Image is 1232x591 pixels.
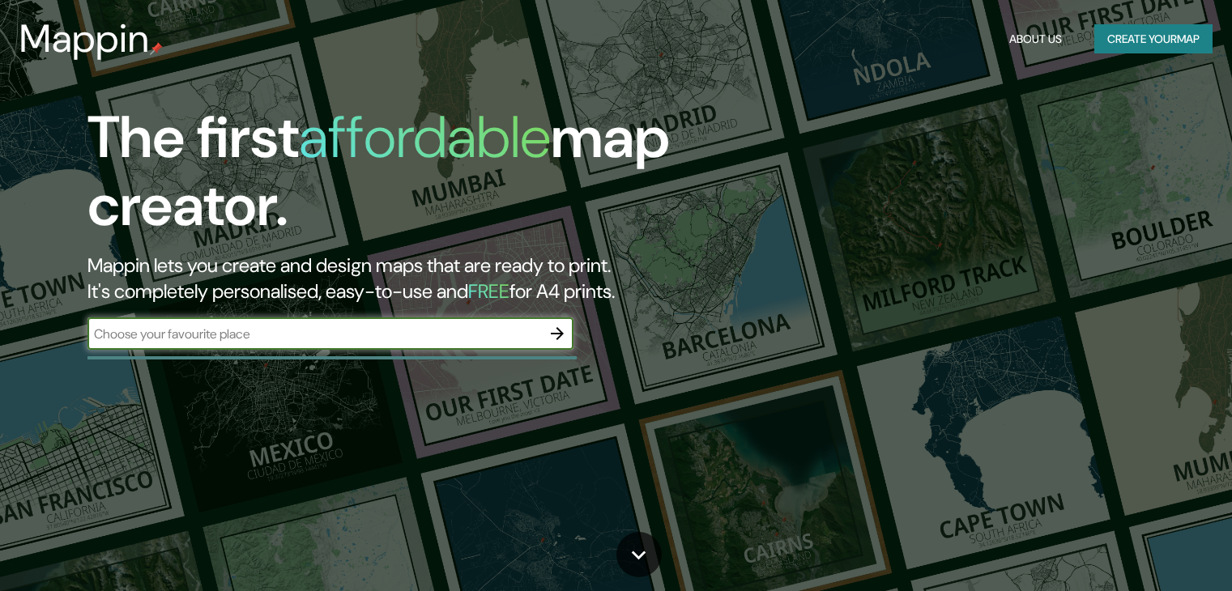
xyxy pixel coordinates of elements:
h3: Mappin [19,16,150,62]
h5: FREE [468,278,509,304]
h1: affordable [299,100,551,175]
h1: The first map creator. [87,104,704,253]
h2: Mappin lets you create and design maps that are ready to print. It's completely personalised, eas... [87,253,704,304]
button: About Us [1003,24,1068,54]
input: Choose your favourite place [87,325,541,343]
img: mappin-pin [150,42,163,55]
button: Create yourmap [1094,24,1213,54]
